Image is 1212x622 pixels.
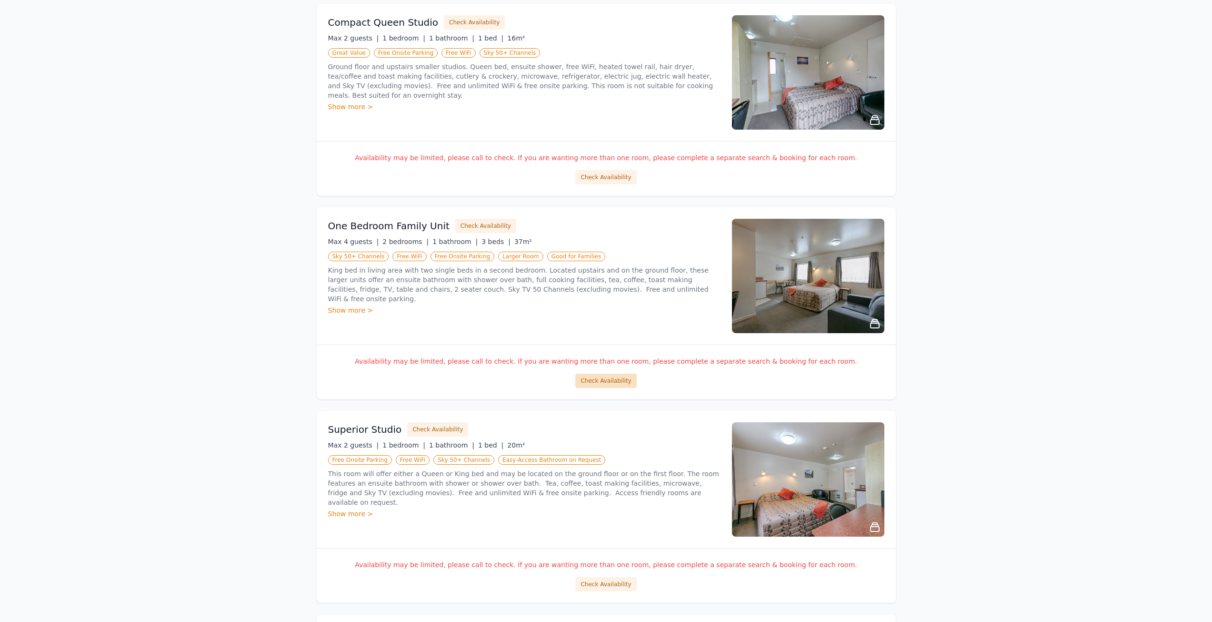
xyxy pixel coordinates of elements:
span: Free WiFi [396,455,430,465]
span: Sky 50+ Channels [480,48,541,58]
p: This room will offer either a Queen or King bed and may be located on the ground floor or on the ... [328,469,721,507]
button: Check Availability [575,374,636,388]
span: Great Value [328,48,370,58]
span: Larger Room [498,252,543,261]
h3: One Bedroom Family Unit [328,219,450,233]
span: Max 2 guests | [328,34,379,42]
span: Free Onsite Parking [374,48,438,58]
p: Availability may be limited, please call to check. If you are wanting more than one room, please ... [328,560,884,570]
span: 1 bathroom | [429,441,474,449]
span: Free Onsite Parking [328,455,392,465]
button: Check Availability [575,577,636,591]
button: Check Availability [455,219,516,233]
span: Free Onsite Parking [431,252,494,261]
span: 20m² [507,441,525,449]
span: Good for Families [547,252,605,261]
p: Availability may be limited, please call to check. If you are wanting more than one room, please ... [328,357,884,366]
span: Sky 50+ Channels [433,455,494,465]
p: Ground floor and upstairs smaller studios. Queen bed, ensuite shower, free WiFi, heated towel rai... [328,62,721,100]
span: 1 bedroom | [382,441,425,449]
span: 16m² [507,34,525,42]
span: Max 2 guests | [328,441,379,449]
p: Availability may be limited, please call to check. If you are wanting more than one room, please ... [328,153,884,163]
span: 3 beds | [481,238,511,245]
div: Show more > [328,306,721,315]
span: Free WiFi [392,252,427,261]
span: Max 4 guests | [328,238,379,245]
h3: Superior Studio [328,423,402,436]
span: 1 bathroom | [429,34,474,42]
span: 1 bed | [478,441,503,449]
span: 1 bedroom | [382,34,425,42]
button: Check Availability [407,422,468,437]
h3: Compact Queen Studio [328,16,439,29]
span: 37m² [514,238,532,245]
button: Check Availability [575,170,636,184]
p: King bed in living area with two single beds in a second bedroom. Located upstairs and on the gro... [328,265,721,304]
div: Show more > [328,509,721,519]
span: Easy-Access Bathroom on Request [498,455,605,465]
span: 1 bed | [478,34,503,42]
span: Free WiFi [441,48,476,58]
span: 1 bathroom | [432,238,478,245]
div: Show more > [328,102,721,112]
span: Sky 50+ Channels [328,252,389,261]
button: Check Availability [444,15,505,30]
span: 2 bedrooms | [382,238,429,245]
